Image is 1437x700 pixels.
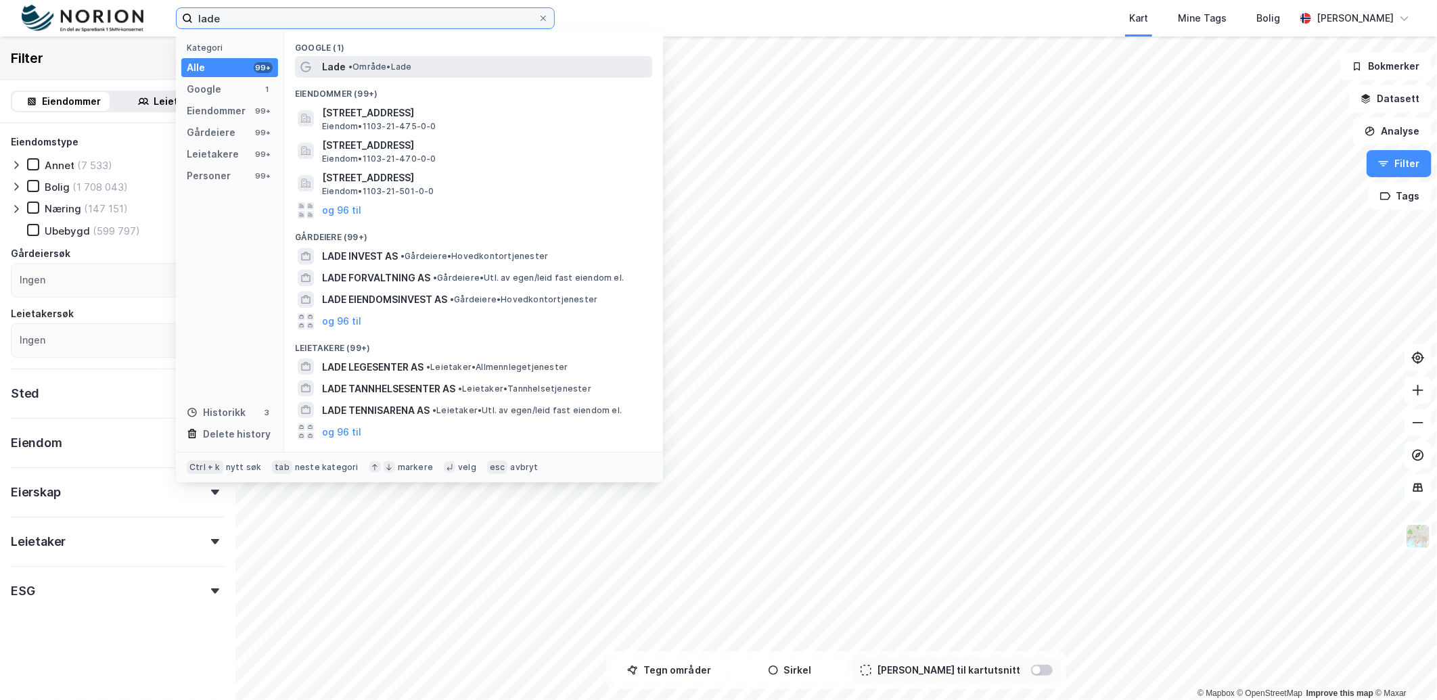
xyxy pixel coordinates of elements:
div: Ctrl + k [187,461,223,474]
div: Eiendommer (99+) [284,78,663,102]
div: Eiendomstype [11,134,78,150]
button: Tegn områder [612,657,727,684]
button: Analyse [1353,118,1432,145]
div: Bolig [45,181,70,193]
span: LADE TENNISARENA AS [322,402,430,419]
a: OpenStreetMap [1237,689,1303,698]
a: Mapbox [1197,689,1235,698]
a: Improve this map [1306,689,1373,698]
button: Sirkel [732,657,847,684]
span: • [433,273,437,283]
div: 99+ [254,62,273,73]
button: Datasett [1349,85,1432,112]
button: Tags [1369,183,1432,210]
div: velg [458,462,476,473]
span: [STREET_ADDRESS] [322,137,647,154]
div: Personer (99+) [284,442,663,467]
div: nytt søk [226,462,262,473]
span: LADE FORVALTNING AS [322,270,430,286]
div: avbryt [510,462,538,473]
div: Historikk [187,404,246,421]
span: • [401,251,405,261]
span: Eiendom • 1103-21-501-0-0 [322,186,434,197]
button: Filter [1367,150,1432,177]
div: Eiendommer [43,93,101,110]
div: 99+ [254,170,273,181]
div: Bolig [1256,10,1280,26]
button: Bokmerker [1340,53,1432,80]
span: • [348,62,352,72]
div: Delete history [203,426,271,442]
div: Eiendom [11,435,62,451]
button: og 96 til [322,423,361,440]
button: og 96 til [322,202,361,218]
span: Gårdeiere • Hovedkontortjenester [450,294,597,305]
div: Kontrollprogram for chat [1369,635,1437,700]
img: norion-logo.80e7a08dc31c2e691866.png [22,5,143,32]
iframe: Chat Widget [1369,635,1437,700]
div: ESG [11,583,35,599]
div: Filter [11,47,43,69]
div: Google [187,81,221,97]
span: Leietaker • Tannhelsetjenester [458,383,591,394]
div: 1 [262,84,273,95]
div: Leietaker [11,534,66,550]
div: (599 797) [93,225,140,237]
div: esc [487,461,508,474]
div: markere [398,462,433,473]
span: Eiendom • 1103-21-475-0-0 [322,121,436,132]
div: Sted [11,386,39,402]
span: LADE INVEST AS [322,248,398,264]
span: LADE TANNHELSESENTER AS [322,381,455,397]
div: 99+ [254,149,273,160]
div: (1 708 043) [72,181,128,193]
img: Z [1405,523,1431,549]
div: Alle [187,60,205,76]
div: Kart [1129,10,1148,26]
div: Gårdeiere [187,124,235,141]
div: Ingen [20,332,45,348]
div: Leietakersøk [11,306,74,322]
input: Søk på adresse, matrikkel, gårdeiere, leietakere eller personer [193,8,538,28]
div: Leietakere [154,93,206,110]
span: [STREET_ADDRESS] [322,170,647,186]
span: • [450,294,454,304]
span: • [426,362,430,372]
span: Område • Lade [348,62,411,72]
span: LADE LEGESENTER AS [322,359,424,375]
span: Lade [322,59,346,75]
div: Google (1) [284,32,663,56]
div: Næring [45,202,81,215]
div: [PERSON_NAME] [1317,10,1394,26]
span: • [458,383,462,394]
div: (147 151) [84,202,128,215]
span: [STREET_ADDRESS] [322,105,647,121]
div: Ingen [20,272,45,288]
span: Leietaker • Utl. av egen/leid fast eiendom el. [432,405,622,416]
span: • [432,405,436,415]
div: Personer [187,168,231,184]
div: Eiendommer [187,103,246,119]
span: LADE EIENDOMSINVEST AS [322,291,447,308]
div: tab [272,461,292,474]
div: (7 533) [77,159,112,172]
span: Gårdeiere • Hovedkontortjenester [401,251,548,262]
span: Gårdeiere • Utl. av egen/leid fast eiendom el. [433,273,624,283]
button: og 96 til [322,313,361,329]
div: Leietakere (99+) [284,332,663,356]
div: Eierskap [11,484,60,500]
div: 3 [262,407,273,418]
span: Eiendom • 1103-21-470-0-0 [322,154,436,164]
div: [PERSON_NAME] til kartutsnitt [877,662,1020,678]
div: Annet [45,159,74,172]
div: Leietakere [187,146,239,162]
div: neste kategori [295,462,359,473]
div: Gårdeiersøk [11,246,70,262]
div: Mine Tags [1178,10,1227,26]
div: 99+ [254,127,273,138]
div: 99+ [254,106,273,116]
div: Kategori [187,43,278,53]
div: Ubebygd [45,225,90,237]
div: Gårdeiere (99+) [284,221,663,246]
span: Leietaker • Allmennlegetjenester [426,362,568,373]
